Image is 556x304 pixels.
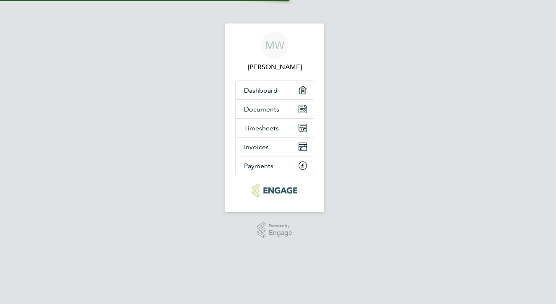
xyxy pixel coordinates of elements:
[236,100,314,118] a: Documents
[235,62,314,72] span: Margaret Watkinson
[244,86,278,94] span: Dashboard
[244,143,269,151] span: Invoices
[257,222,293,238] a: Powered byEngage
[244,124,279,132] span: Timesheets
[236,156,314,175] a: Payments
[265,40,284,51] span: MW
[225,23,324,212] nav: Main navigation
[269,222,292,229] span: Powered by
[244,162,273,170] span: Payments
[235,32,314,72] a: MW[PERSON_NAME]
[236,119,314,137] a: Timesheets
[236,81,314,99] a: Dashboard
[269,229,292,236] span: Engage
[236,138,314,156] a: Invoices
[244,105,279,113] span: Documents
[252,184,297,197] img: protocol-logo-retina.png
[235,184,314,197] a: Go to home page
